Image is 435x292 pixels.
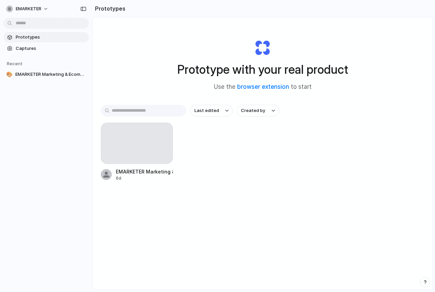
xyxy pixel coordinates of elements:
span: EMARKETER Marketing & Ecommerce AI Agent [15,71,86,78]
a: browser extension [237,83,289,90]
span: Captures [16,45,86,52]
span: Last edited [194,107,219,114]
a: Prototypes [3,32,89,42]
span: Created by [241,107,265,114]
a: EMARKETER Marketing & Ecommerce AI Agent6d [101,123,173,181]
h2: Prototypes [92,4,125,13]
a: Captures [3,43,89,54]
div: 🎨 [6,71,13,78]
span: Prototypes [16,34,86,41]
div: 6d [116,175,173,181]
span: Use the to start [214,83,312,92]
h1: Prototype with your real product [177,60,348,79]
a: 🎨EMARKETER Marketing & Ecommerce AI Agent [3,69,89,80]
button: Last edited [190,105,233,116]
button: EMARKETER [3,3,52,14]
button: Created by [237,105,279,116]
div: EMARKETER Marketing & Ecommerce AI Agent [116,168,173,175]
span: Recent [7,61,23,66]
span: EMARKETER [16,5,41,12]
